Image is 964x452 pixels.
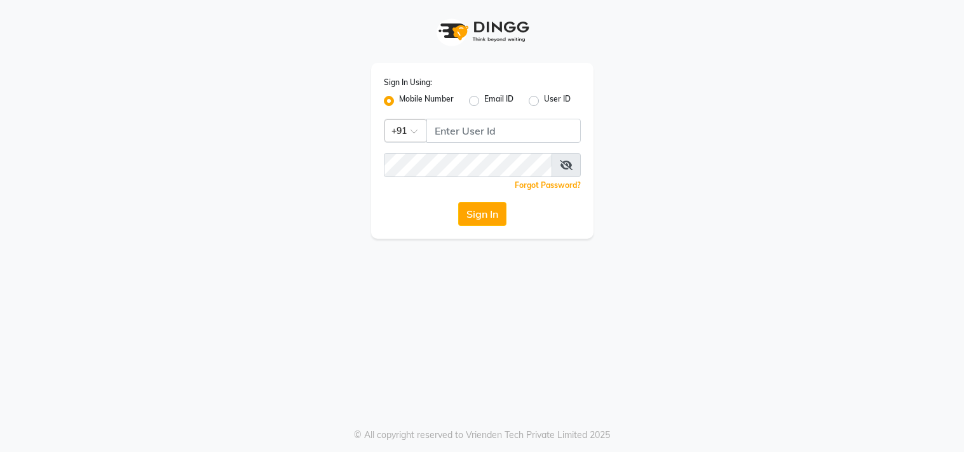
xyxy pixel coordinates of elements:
[426,119,581,143] input: Username
[399,93,454,109] label: Mobile Number
[544,93,571,109] label: User ID
[458,202,506,226] button: Sign In
[384,153,552,177] input: Username
[384,77,432,88] label: Sign In Using:
[484,93,513,109] label: Email ID
[431,13,533,50] img: logo1.svg
[515,180,581,190] a: Forgot Password?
